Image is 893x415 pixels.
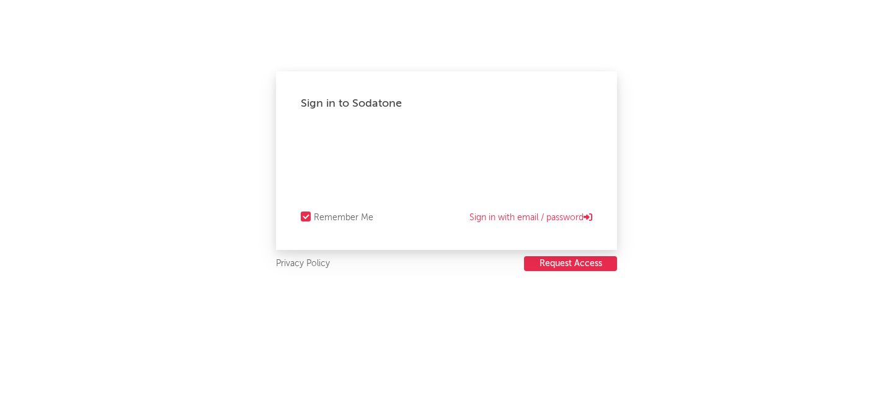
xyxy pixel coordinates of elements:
[301,96,592,111] div: Sign in to Sodatone
[276,256,330,272] a: Privacy Policy
[524,256,617,272] a: Request Access
[524,256,617,271] button: Request Access
[469,210,592,225] a: Sign in with email / password
[314,210,373,225] div: Remember Me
